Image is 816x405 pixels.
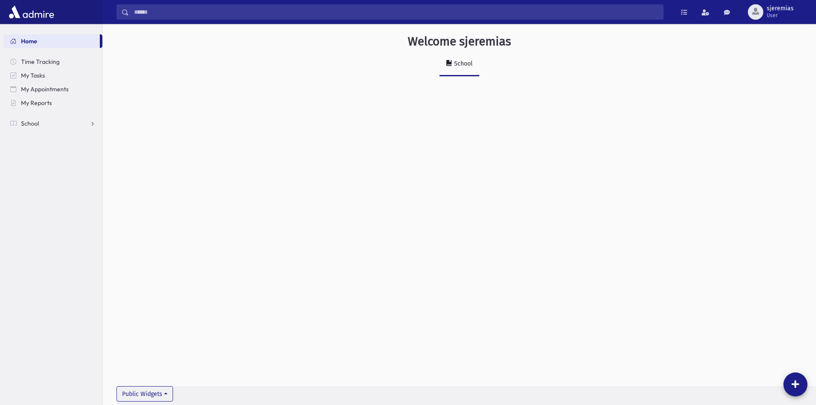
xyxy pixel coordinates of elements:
[3,117,102,130] a: School
[21,85,69,93] span: My Appointments
[452,60,472,67] div: School
[767,12,794,19] span: User
[21,37,37,45] span: Home
[21,120,39,127] span: School
[3,55,102,69] a: Time Tracking
[408,34,511,49] h3: Welcome sjeremias
[767,5,794,12] span: sjeremias
[3,82,102,96] a: My Appointments
[3,69,102,82] a: My Tasks
[117,386,173,402] button: Public Widgets
[3,96,102,110] a: My Reports
[3,34,100,48] a: Home
[21,99,52,107] span: My Reports
[21,58,60,66] span: Time Tracking
[129,4,663,20] input: Search
[7,3,56,21] img: AdmirePro
[21,72,45,79] span: My Tasks
[439,52,479,76] a: School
